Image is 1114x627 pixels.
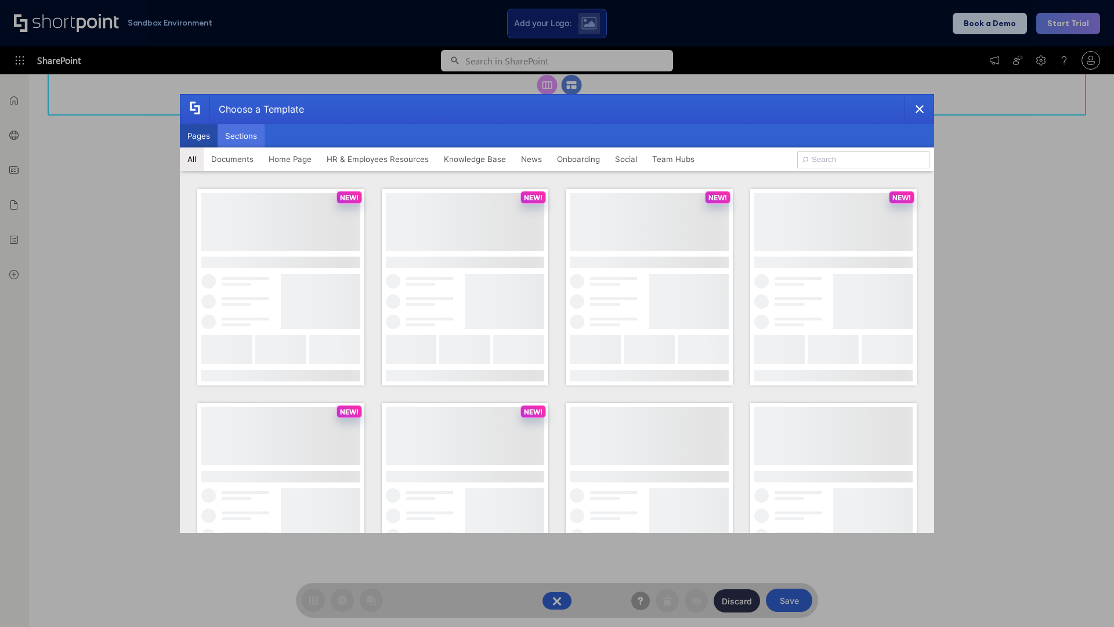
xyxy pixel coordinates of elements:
p: NEW! [708,193,727,202]
button: Onboarding [549,147,607,171]
button: Team Hubs [645,147,702,171]
button: Social [607,147,645,171]
p: NEW! [892,193,911,202]
iframe: Chat Widget [905,492,1114,627]
button: Pages [180,124,218,147]
button: Documents [204,147,261,171]
button: Sections [218,124,265,147]
p: NEW! [340,408,359,416]
button: Knowledge Base [436,147,513,171]
div: Choose a Template [209,95,304,124]
div: template selector [180,94,934,533]
button: Home Page [261,147,319,171]
p: NEW! [340,193,359,202]
input: Search [797,151,929,168]
button: News [513,147,549,171]
p: NEW! [524,193,542,202]
button: All [180,147,204,171]
button: HR & Employees Resources [319,147,436,171]
p: NEW! [524,408,542,416]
